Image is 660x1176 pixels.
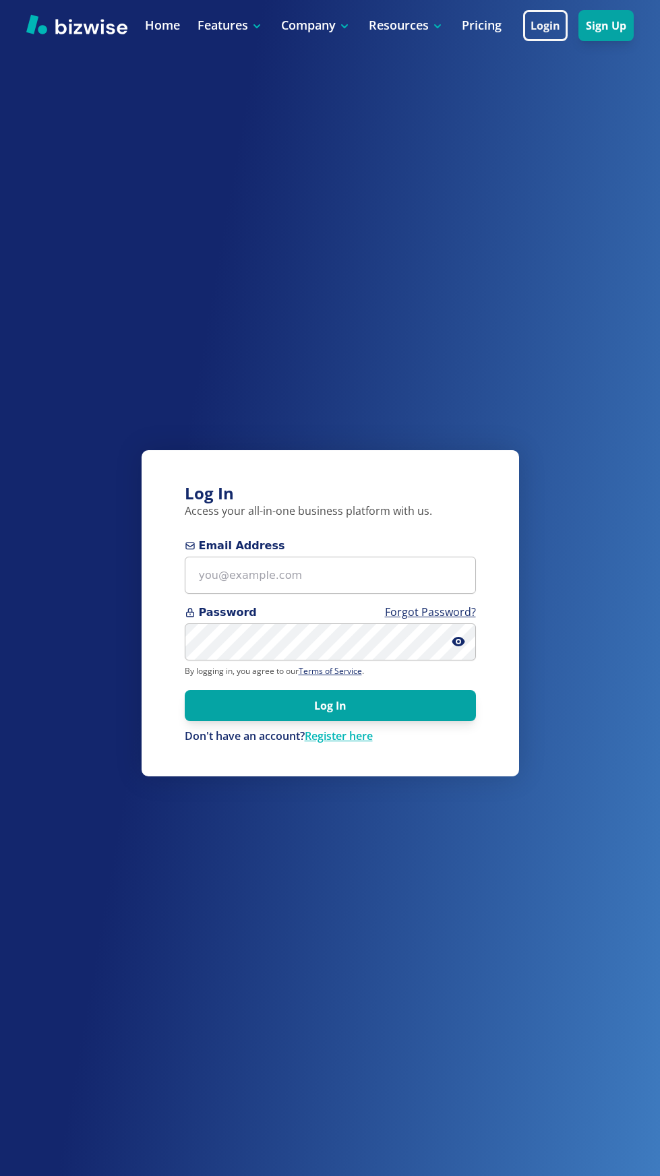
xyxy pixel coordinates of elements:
[523,20,578,32] a: Login
[185,690,476,721] button: Log In
[385,605,476,619] a: Forgot Password?
[185,504,476,519] p: Access your all-in-one business platform with us.
[185,538,476,554] span: Email Address
[462,17,502,34] a: Pricing
[578,10,634,41] button: Sign Up
[578,20,634,32] a: Sign Up
[185,666,476,677] p: By logging in, you agree to our .
[299,665,362,677] a: Terms of Service
[185,729,476,744] div: Don't have an account?Register here
[523,10,568,41] button: Login
[369,17,444,34] p: Resources
[26,14,127,34] img: Bizwise Logo
[145,17,180,34] a: Home
[198,17,264,34] p: Features
[185,483,476,505] h3: Log In
[185,605,476,621] span: Password
[185,557,476,594] input: you@example.com
[281,17,351,34] p: Company
[305,729,373,743] a: Register here
[185,729,476,744] p: Don't have an account?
